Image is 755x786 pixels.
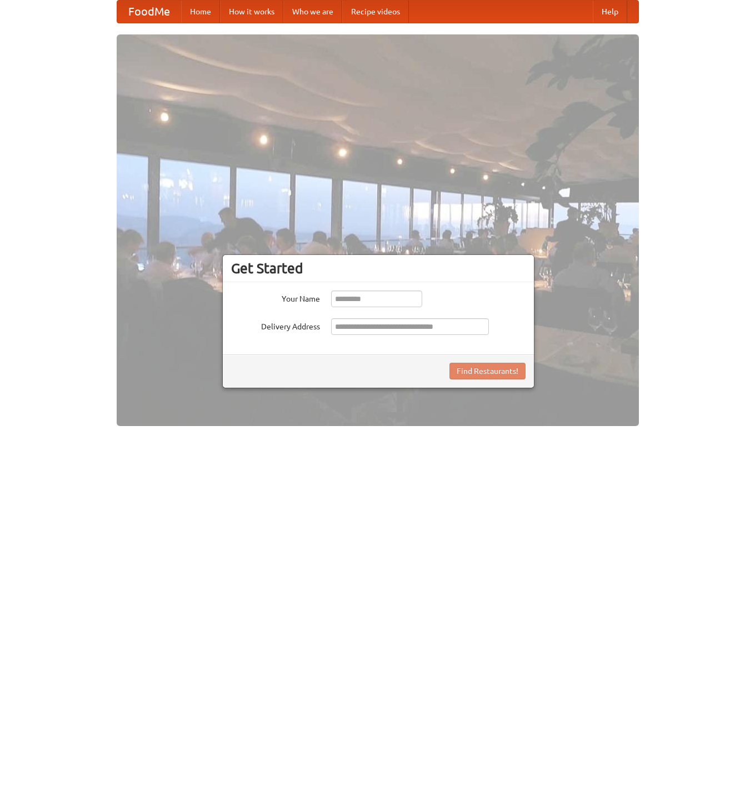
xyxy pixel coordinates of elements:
[449,363,526,379] button: Find Restaurants!
[181,1,220,23] a: Home
[231,260,526,277] h3: Get Started
[283,1,342,23] a: Who we are
[593,1,627,23] a: Help
[220,1,283,23] a: How it works
[342,1,409,23] a: Recipe videos
[117,1,181,23] a: FoodMe
[231,291,320,304] label: Your Name
[231,318,320,332] label: Delivery Address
